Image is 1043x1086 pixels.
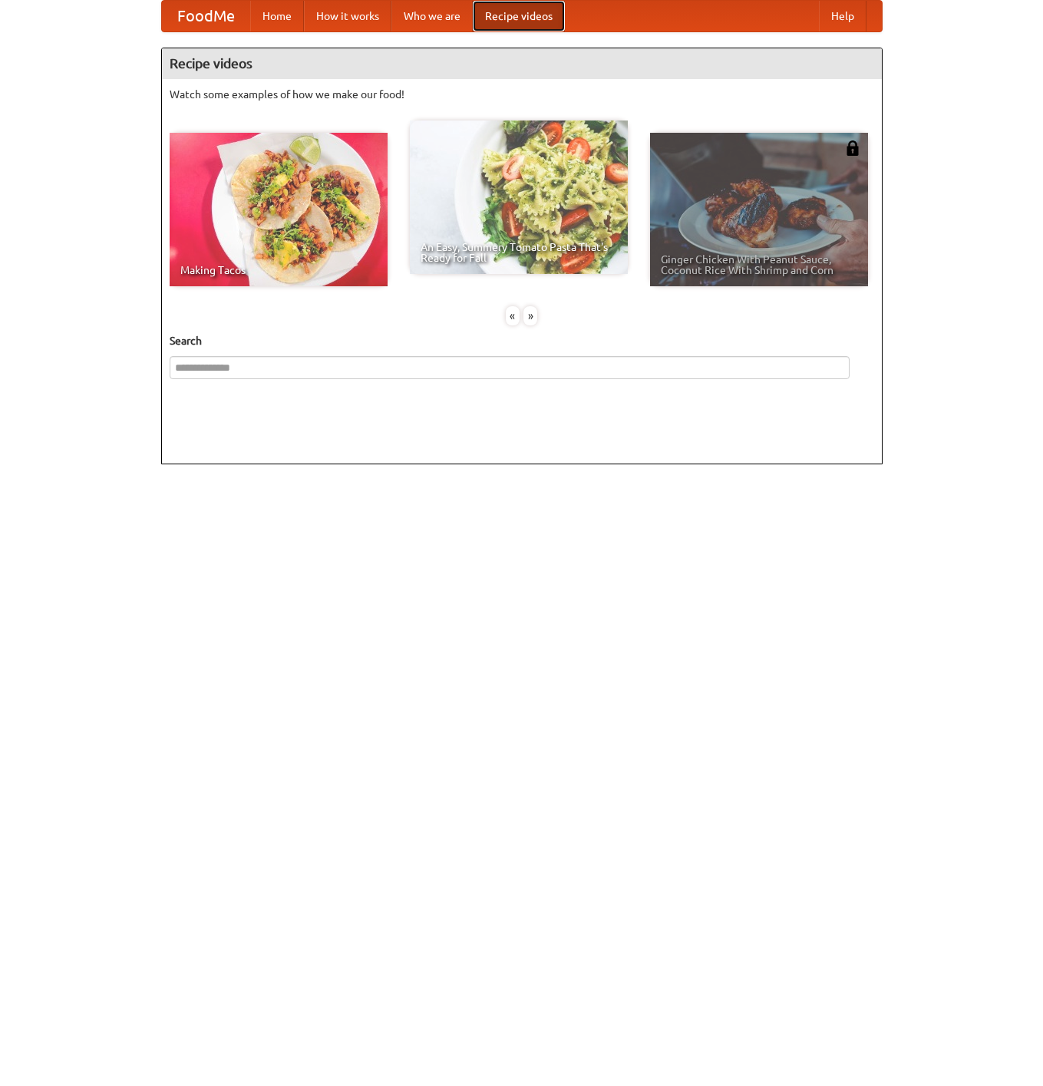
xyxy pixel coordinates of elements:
a: Recipe videos [473,1,565,31]
img: 483408.png [845,140,860,156]
h5: Search [170,333,874,348]
h4: Recipe videos [162,48,882,79]
a: Who we are [391,1,473,31]
span: Making Tacos [180,265,377,276]
a: FoodMe [162,1,250,31]
a: Home [250,1,304,31]
p: Watch some examples of how we make our food! [170,87,874,102]
a: How it works [304,1,391,31]
a: Making Tacos [170,133,388,286]
div: « [506,306,520,325]
a: Help [819,1,866,31]
div: » [523,306,537,325]
span: An Easy, Summery Tomato Pasta That's Ready for Fall [421,242,617,263]
a: An Easy, Summery Tomato Pasta That's Ready for Fall [410,120,628,274]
